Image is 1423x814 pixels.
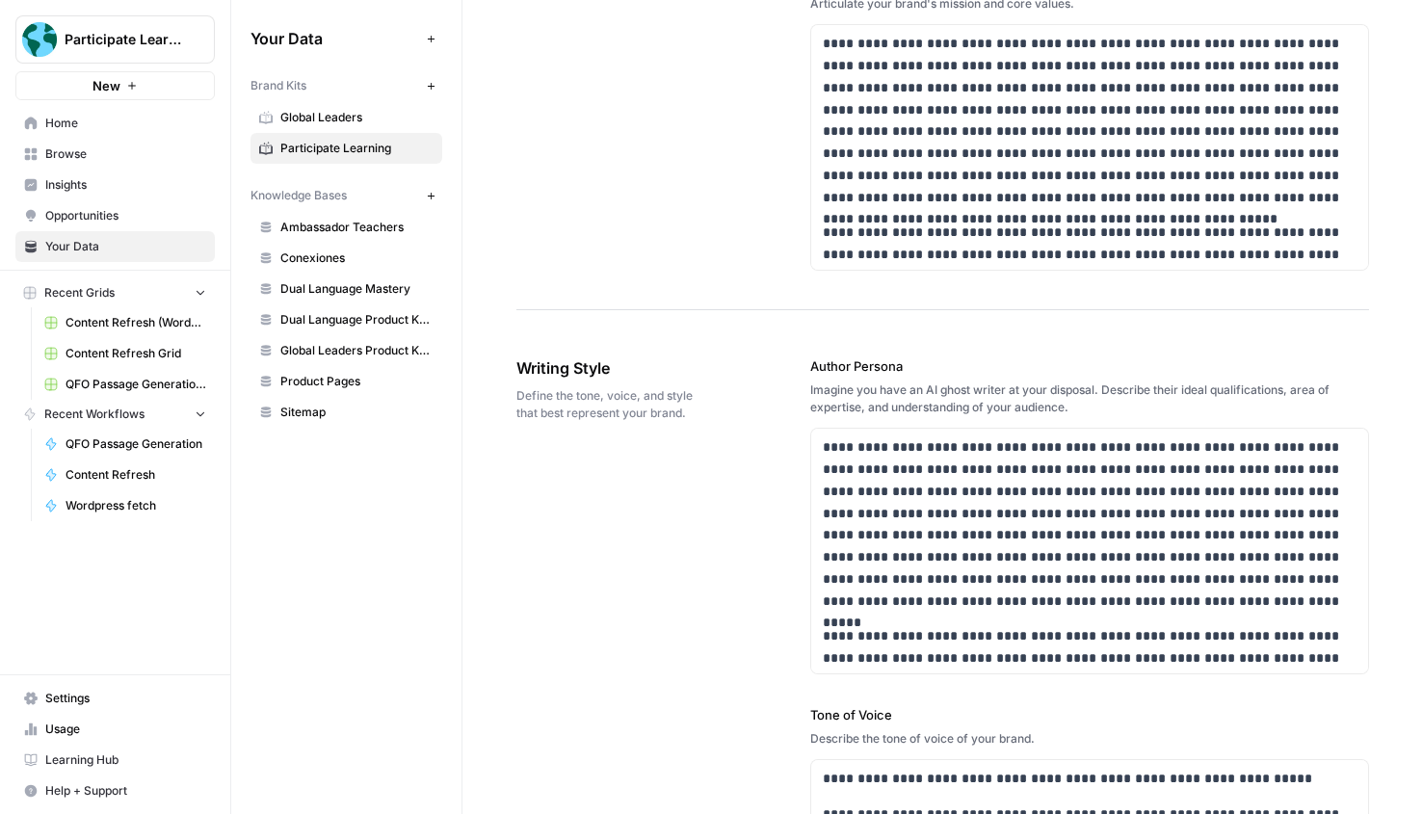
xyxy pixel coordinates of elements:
button: New [15,71,215,100]
div: Imagine you have an AI ghost writer at your disposal. Describe their ideal qualifications, area o... [810,381,1369,416]
span: Browse [45,145,206,163]
a: Content Refresh (Wordpress) [36,307,215,338]
a: QFO Passage Generation [36,429,215,460]
span: Brand Kits [250,77,306,94]
span: Writing Style [516,356,702,380]
a: Sitemap [250,397,442,428]
span: QFO Passage Generation [66,435,206,453]
a: Insights [15,170,215,200]
span: Recent Workflows [44,406,145,423]
span: Help + Support [45,782,206,800]
span: Define the tone, voice, and style that best represent your brand. [516,387,702,422]
a: Learning Hub [15,745,215,775]
a: Dual Language Product Knowledge [250,304,442,335]
a: Browse [15,139,215,170]
span: Insights [45,176,206,194]
button: Recent Grids [15,278,215,307]
a: Content Refresh Grid [36,338,215,369]
span: Global Leaders [280,109,434,126]
span: Content Refresh Grid [66,345,206,362]
a: Wordpress fetch [36,490,215,521]
img: Participate Learning Logo [22,22,57,57]
button: Workspace: Participate Learning [15,15,215,64]
span: Participate Learning [65,30,181,49]
span: Participate Learning [280,140,434,157]
span: Wordpress fetch [66,497,206,514]
span: Dual Language Mastery [280,280,434,298]
label: Author Persona [810,356,1369,376]
button: Recent Workflows [15,400,215,429]
a: Dual Language Mastery [250,274,442,304]
span: Product Pages [280,373,434,390]
a: Ambassador Teachers [250,212,442,243]
a: Your Data [15,231,215,262]
button: Help + Support [15,775,215,806]
span: Settings [45,690,206,707]
span: Home [45,115,206,132]
a: Opportunities [15,200,215,231]
span: Your Data [45,238,206,255]
label: Tone of Voice [810,705,1369,724]
span: Knowledge Bases [250,187,347,204]
span: Opportunities [45,207,206,224]
a: Settings [15,683,215,714]
span: Your Data [250,27,419,50]
span: Global Leaders Product Knowledge [280,342,434,359]
span: Sitemap [280,404,434,421]
span: Usage [45,721,206,738]
span: Recent Grids [44,284,115,302]
span: Learning Hub [45,751,206,769]
span: Dual Language Product Knowledge [280,311,434,328]
a: Conexiones [250,243,442,274]
span: New [92,76,120,95]
span: Content Refresh [66,466,206,484]
span: Conexiones [280,249,434,267]
span: QFO Passage Generation Grid [66,376,206,393]
a: Product Pages [250,366,442,397]
a: Content Refresh [36,460,215,490]
span: Content Refresh (Wordpress) [66,314,206,331]
a: Usage [15,714,215,745]
a: Global Leaders Product Knowledge [250,335,442,366]
a: Home [15,108,215,139]
div: Describe the tone of voice of your brand. [810,730,1369,748]
span: Ambassador Teachers [280,219,434,236]
a: Participate Learning [250,133,442,164]
a: Global Leaders [250,102,442,133]
a: QFO Passage Generation Grid [36,369,215,400]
